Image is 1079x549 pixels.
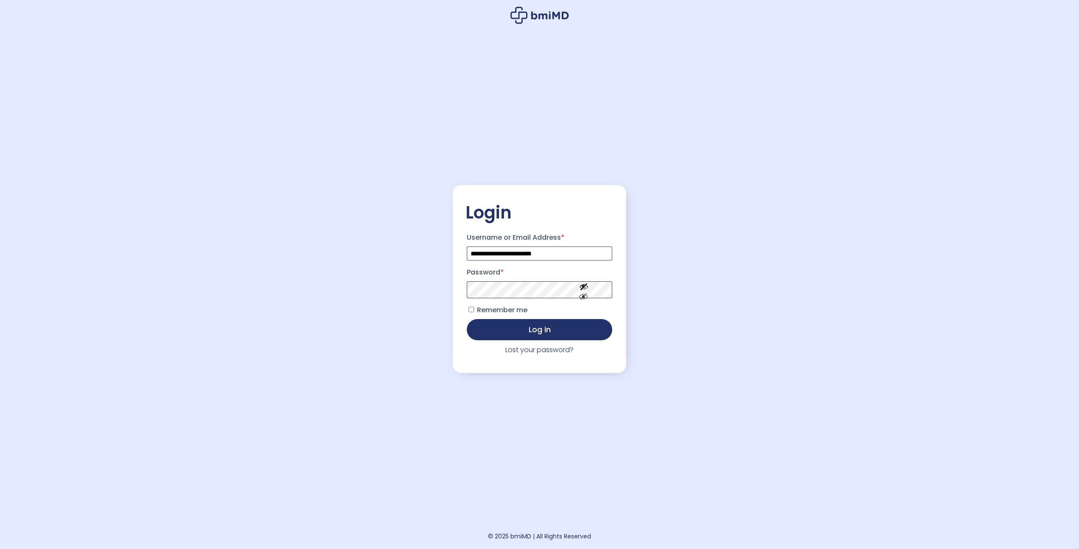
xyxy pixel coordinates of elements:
[505,345,574,355] a: Lost your password?
[468,307,474,312] input: Remember me
[467,319,612,340] button: Log in
[488,530,591,542] div: © 2025 bmiMD | All Rights Reserved
[467,266,612,279] label: Password
[477,305,527,315] span: Remember me
[466,202,613,223] h2: Login
[467,231,612,244] label: Username or Email Address
[560,275,608,305] button: Show password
